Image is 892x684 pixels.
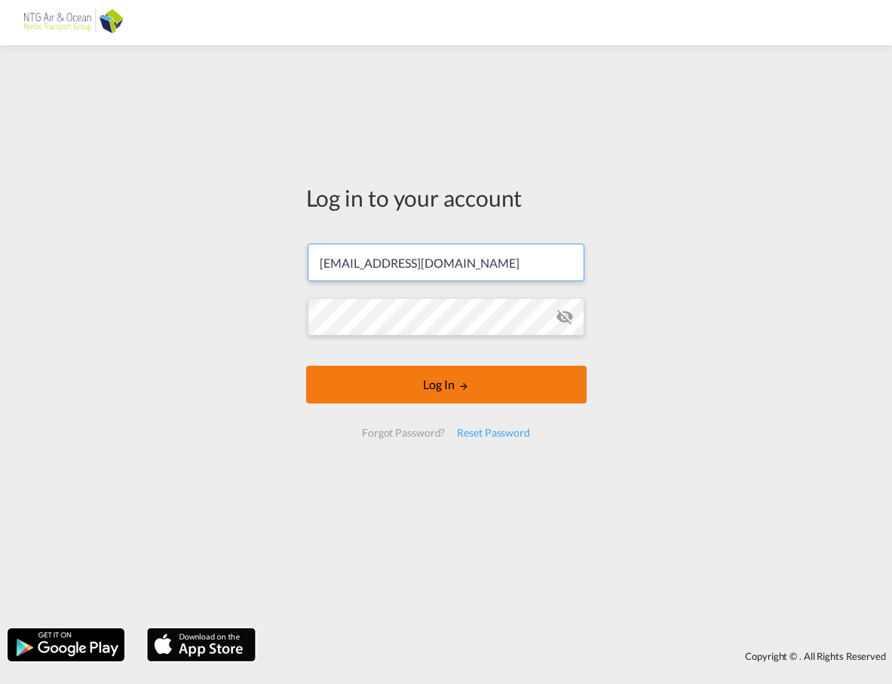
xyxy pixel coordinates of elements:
[306,182,587,213] div: Log in to your account
[306,366,587,403] button: LOGIN
[146,627,257,663] img: apple.png
[263,643,892,669] div: Copyright © . All Rights Reserved
[6,627,126,663] img: google.png
[308,244,584,281] input: Enter email/phone number
[23,6,124,40] img: af31b1c0b01f11ecbc353f8e72265e29.png
[451,419,536,446] div: Reset Password
[556,308,574,326] md-icon: icon-eye-off
[356,419,451,446] div: Forgot Password?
